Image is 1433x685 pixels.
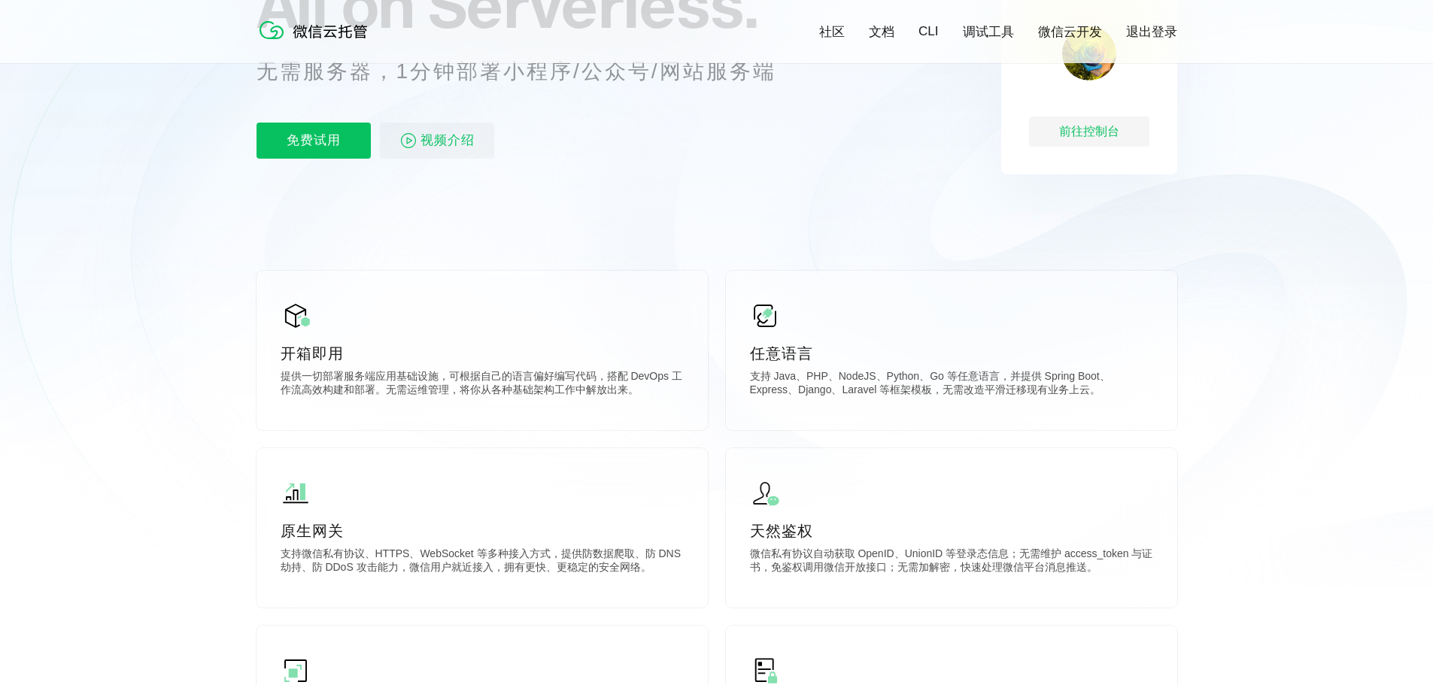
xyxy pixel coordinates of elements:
[281,370,684,400] p: 提供一切部署服务端应用基础设施，可根据自己的语言偏好编写代码，搭配 DevOps 工作流高效构建和部署。无需运维管理，将你从各种基础架构工作中解放出来。
[869,23,894,41] a: 文档
[257,56,804,86] p: 无需服务器，1分钟部署小程序/公众号/网站服务端
[1029,117,1149,147] div: 前往控制台
[420,123,475,159] span: 视频介绍
[918,24,938,39] a: CLI
[750,343,1153,364] p: 任意语言
[399,132,417,150] img: video_play.svg
[281,547,684,577] p: 支持微信私有协议、HTTPS、WebSocket 等多种接入方式，提供防数据爬取、防 DNS 劫持、防 DDoS 攻击能力，微信用户就近接入，拥有更快、更稳定的安全网络。
[257,35,377,47] a: 微信云托管
[750,547,1153,577] p: 微信私有协议自动获取 OpenID、UnionID 等登录态信息；无需维护 access_token 与证书，免鉴权调用微信开放接口；无需加解密，快速处理微信平台消息推送。
[281,343,684,364] p: 开箱即用
[257,15,377,45] img: 微信云托管
[750,370,1153,400] p: 支持 Java、PHP、NodeJS、Python、Go 等任意语言，并提供 Spring Boot、Express、Django、Laravel 等框架模板，无需改造平滑迁移现有业务上云。
[1038,23,1102,41] a: 微信云开发
[1126,23,1177,41] a: 退出登录
[819,23,845,41] a: 社区
[257,123,371,159] p: 免费试用
[750,520,1153,541] p: 天然鉴权
[281,520,684,541] p: 原生网关
[963,23,1014,41] a: 调试工具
